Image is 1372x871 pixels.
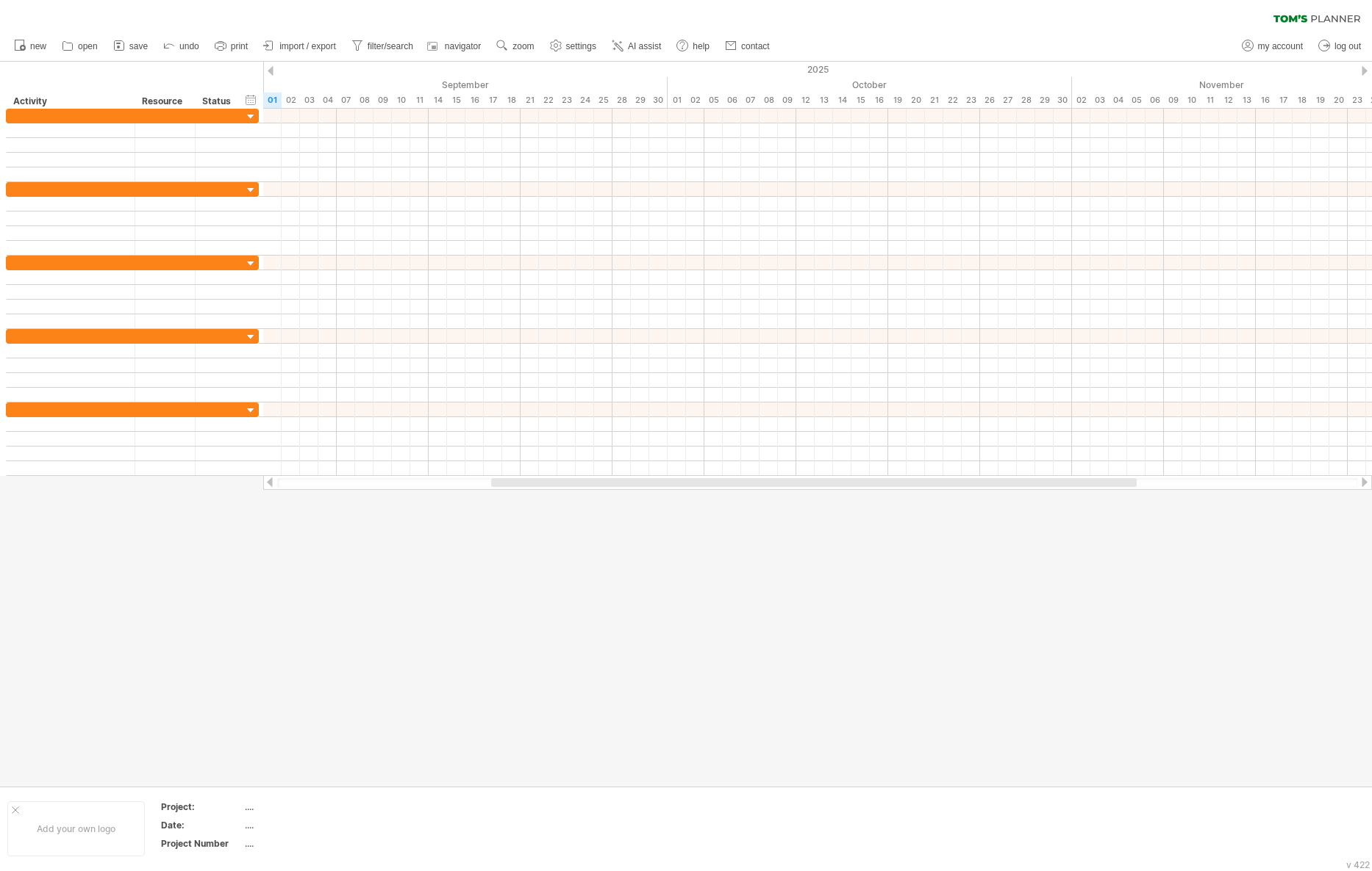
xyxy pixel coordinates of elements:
[723,93,741,108] div: Monday, 6 October 2025
[202,94,235,109] div: Status
[741,41,770,51] span: contact
[1293,93,1311,108] div: Tuesday, 18 November 2025
[1072,93,1090,108] div: Sunday, 2 November 2025
[1348,93,1366,108] div: Sunday, 23 November 2025
[493,37,538,56] a: zoom
[161,800,242,813] div: Project:
[279,41,336,51] span: import / export
[447,93,465,108] div: Monday, 15 September 2025
[502,93,521,108] div: Thursday, 18 September 2025
[1127,93,1146,108] div: Wednesday, 5 November 2025
[851,93,870,108] div: Wednesday, 15 October 2025
[142,94,187,109] div: Resource
[1329,93,1348,108] div: Thursday, 20 November 2025
[1256,93,1274,108] div: Sunday, 16 November 2025
[263,93,282,108] div: Monday, 1 September 2025
[410,93,429,108] div: Thursday, 11 September 2025
[355,93,374,108] div: Monday, 8 September 2025
[943,93,962,108] div: Wednesday, 22 October 2025
[833,93,851,108] div: Tuesday, 14 October 2025
[673,37,714,56] a: help
[778,93,796,108] div: Thursday, 9 October 2025
[1054,93,1072,108] div: Thursday, 30 October 2025
[1090,93,1109,108] div: Monday, 3 November 2025
[962,93,980,108] div: Thursday, 23 October 2025
[1017,93,1035,108] div: Tuesday, 28 October 2025
[392,93,410,108] div: Wednesday, 10 September 2025
[760,93,778,108] div: Wednesday, 8 October 2025
[245,800,368,813] div: ....
[445,41,481,51] span: navigator
[1219,93,1237,108] div: Wednesday, 12 November 2025
[888,93,907,108] div: Sunday, 19 October 2025
[668,77,1072,93] div: October 2025
[245,837,368,850] div: ....
[631,93,649,108] div: Monday, 29 September 2025
[160,37,204,56] a: undo
[1109,93,1127,108] div: Tuesday, 4 November 2025
[30,41,46,51] span: new
[465,93,484,108] div: Tuesday, 16 September 2025
[374,93,392,108] div: Tuesday, 9 September 2025
[998,93,1017,108] div: Monday, 27 October 2025
[980,93,998,108] div: Sunday, 26 October 2025
[179,41,199,51] span: undo
[1311,93,1329,108] div: Wednesday, 19 November 2025
[1237,93,1256,108] div: Thursday, 13 November 2025
[608,37,665,56] a: AI assist
[161,819,242,831] div: Date:
[58,37,102,56] a: open
[1315,37,1365,56] a: log out
[1182,93,1201,108] div: Monday, 10 November 2025
[557,93,576,108] div: Tuesday, 23 September 2025
[566,41,596,51] span: settings
[693,41,710,51] span: help
[129,41,148,51] span: save
[925,93,943,108] div: Tuesday, 21 October 2025
[245,819,368,831] div: ....
[337,93,355,108] div: Sunday, 7 September 2025
[318,93,337,108] div: Thursday, 4 September 2025
[907,93,925,108] div: Monday, 20 October 2025
[539,93,557,108] div: Monday, 22 September 2025
[348,37,418,56] a: filter/search
[594,93,612,108] div: Thursday, 25 September 2025
[649,93,668,108] div: Tuesday, 30 September 2025
[628,41,661,51] span: AI assist
[512,41,534,51] span: zoom
[110,37,152,56] a: save
[78,41,98,51] span: open
[368,41,413,51] span: filter/search
[1258,41,1303,51] span: my account
[1238,37,1307,56] a: my account
[1201,93,1219,108] div: Tuesday, 11 November 2025
[1335,41,1361,51] span: log out
[300,93,318,108] div: Wednesday, 3 September 2025
[521,93,539,108] div: Sunday, 21 September 2025
[1164,93,1182,108] div: Sunday, 9 November 2025
[13,94,126,109] div: Activity
[612,93,631,108] div: Sunday, 28 September 2025
[741,93,760,108] div: Tuesday, 7 October 2025
[211,37,252,56] a: print
[721,37,774,56] a: contact
[7,801,145,856] div: Add your own logo
[870,93,888,108] div: Thursday, 16 October 2025
[263,77,668,93] div: September 2025
[546,37,601,56] a: settings
[704,93,723,108] div: Sunday, 5 October 2025
[161,837,242,850] div: Project Number
[1274,93,1293,108] div: Monday, 17 November 2025
[282,93,300,108] div: Tuesday, 2 September 2025
[231,41,248,51] span: print
[429,93,447,108] div: Sunday, 14 September 2025
[1035,93,1054,108] div: Wednesday, 29 October 2025
[815,93,833,108] div: Monday, 13 October 2025
[1146,93,1164,108] div: Thursday, 6 November 2025
[260,37,340,56] a: import / export
[668,93,686,108] div: Wednesday, 1 October 2025
[796,93,815,108] div: Sunday, 12 October 2025
[484,93,502,108] div: Wednesday, 17 September 2025
[576,93,594,108] div: Wednesday, 24 September 2025
[686,93,704,108] div: Thursday, 2 October 2025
